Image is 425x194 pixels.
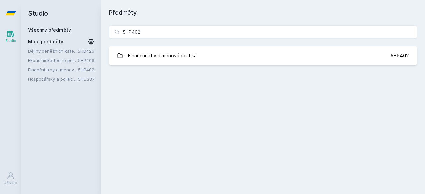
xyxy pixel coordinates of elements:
[78,58,94,63] a: 5HP406
[109,46,417,65] a: Finanční trhy a měnová politika 5HP402
[28,9,48,17] font: Studio
[28,67,93,72] font: Finanční trhy a měnová politika
[78,67,94,72] a: 5HP402
[28,48,104,54] font: Dějiny peněžních kategorií a institucí
[28,39,63,44] font: Moje předměty
[4,181,18,185] font: Uživatel
[28,27,71,32] a: Všechny předměty
[1,27,20,47] a: Studie
[78,76,94,82] a: 5HD337
[28,57,78,64] a: Ekonomická teorie politiky
[28,76,78,82] a: Hospodářský a politický vývoj Dálného východu ve 20. století
[28,76,155,82] font: Hospodářský a politický vývoj Dálného východu ve 20. století
[391,53,409,58] font: 5HP402
[109,9,137,16] font: Předměty
[28,48,78,54] a: Dějiny peněžních kategorií a institucí
[1,168,20,189] a: Uživatel
[28,58,82,63] font: Ekonomická teorie politiky
[5,39,16,43] font: Studie
[28,66,78,73] a: Finanční trhy a měnová politika
[78,48,94,54] a: 5HD426
[128,53,197,58] font: Finanční trhy a měnová politika
[109,25,417,38] input: Název nebo ident předmětu…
